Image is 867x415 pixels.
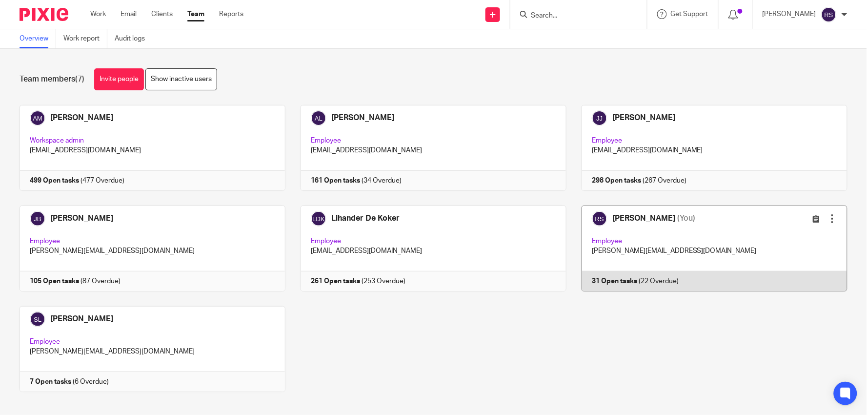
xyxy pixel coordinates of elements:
[821,7,837,22] img: svg%3E
[763,9,816,19] p: [PERSON_NAME]
[671,11,708,18] span: Get Support
[145,68,217,90] a: Show inactive users
[151,9,173,19] a: Clients
[94,68,144,90] a: Invite people
[20,74,84,84] h1: Team members
[20,29,56,48] a: Overview
[90,9,106,19] a: Work
[63,29,107,48] a: Work report
[115,29,152,48] a: Audit logs
[187,9,204,19] a: Team
[219,9,243,19] a: Reports
[75,75,84,83] span: (7)
[530,12,618,21] input: Search
[20,8,68,21] img: Pixie
[121,9,137,19] a: Email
